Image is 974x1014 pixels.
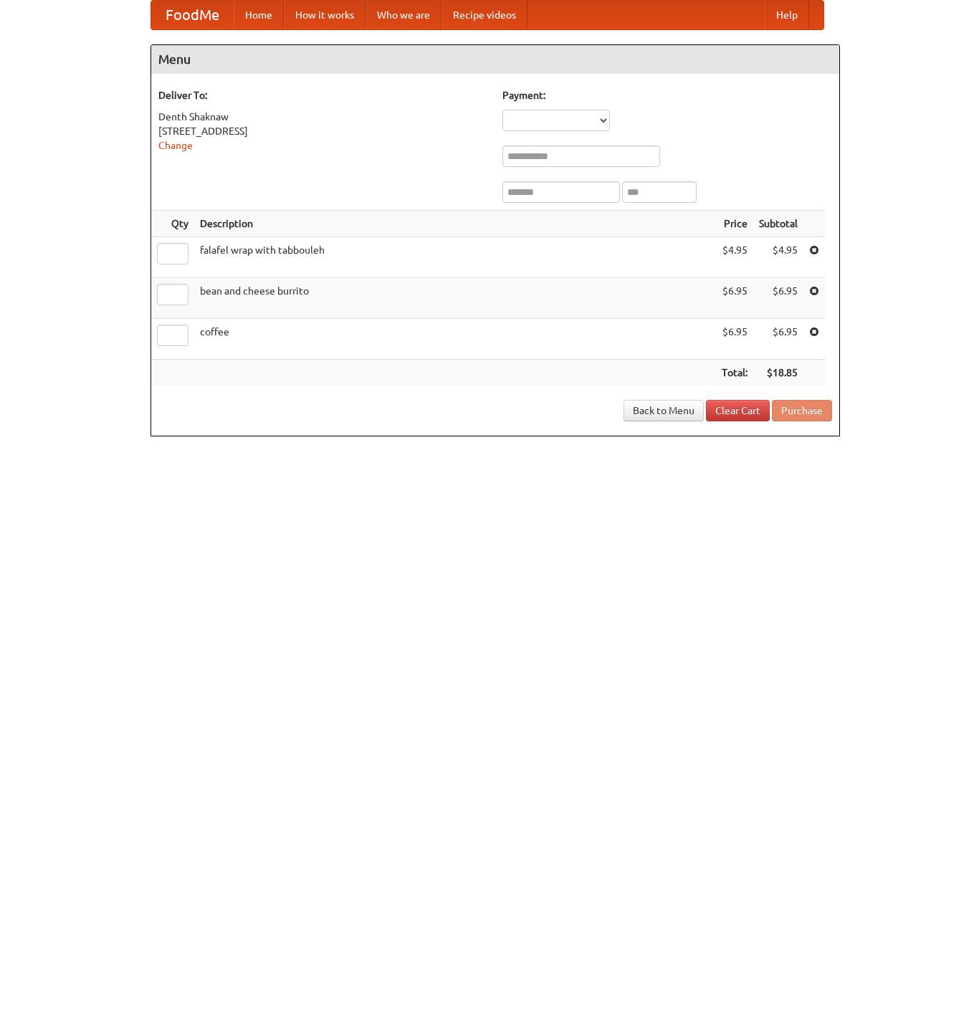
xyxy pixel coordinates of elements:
th: Description [194,211,716,237]
a: Clear Cart [706,400,770,421]
th: Total: [716,360,753,386]
div: [STREET_ADDRESS] [158,124,488,138]
div: Denth Shaknaw [158,110,488,124]
td: $4.95 [753,237,803,278]
th: Price [716,211,753,237]
h4: Menu [151,45,839,74]
td: falafel wrap with tabbouleh [194,237,716,278]
a: Help [765,1,809,29]
td: coffee [194,319,716,360]
h5: Deliver To: [158,88,488,102]
td: $6.95 [753,278,803,319]
h5: Payment: [502,88,832,102]
a: Home [234,1,284,29]
a: Change [158,140,193,151]
a: FoodMe [151,1,234,29]
a: Who we are [366,1,441,29]
a: Back to Menu [624,400,704,421]
td: $4.95 [716,237,753,278]
td: $6.95 [753,319,803,360]
th: Qty [151,211,194,237]
th: $18.85 [753,360,803,386]
td: $6.95 [716,319,753,360]
a: Recipe videos [441,1,527,29]
td: bean and cheese burrito [194,278,716,319]
button: Purchase [772,400,832,421]
th: Subtotal [753,211,803,237]
a: How it works [284,1,366,29]
td: $6.95 [716,278,753,319]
